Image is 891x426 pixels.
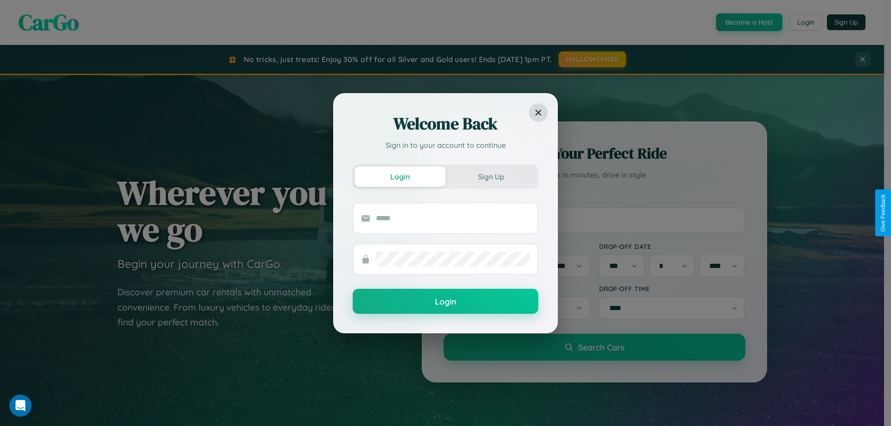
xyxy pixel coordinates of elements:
[9,394,32,417] iframe: Intercom live chat
[445,166,536,187] button: Sign Up
[353,113,538,135] h2: Welcome Back
[353,140,538,151] p: Sign in to your account to continue
[880,194,886,232] div: Give Feedback
[353,289,538,314] button: Login
[355,166,445,187] button: Login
